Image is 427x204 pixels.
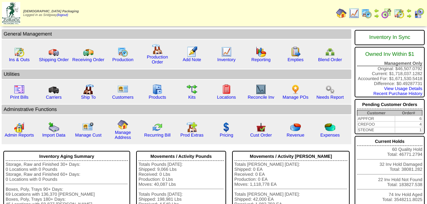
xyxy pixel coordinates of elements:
a: Revenue [287,133,304,138]
th: Customer [357,110,395,116]
img: arrowleft.gif [406,8,412,13]
img: pie_chart2.png [325,122,335,133]
a: Print Bills [10,95,29,100]
a: Add Note [183,57,201,62]
a: Products [149,95,166,100]
img: zoroco-logo-small.webp [2,2,20,24]
div: Movements / Activity [PERSON_NAME] [234,152,348,161]
img: home.gif [336,8,347,19]
a: Inventory [217,57,236,62]
div: Pending Customer Orders [357,100,422,109]
img: truck.gif [48,47,59,57]
td: CREFOO [357,122,395,127]
a: Manage Address [115,130,131,140]
a: Prod Extras [180,133,204,138]
img: workflow.png [325,84,335,95]
td: General Management [2,29,351,39]
a: Admin Reports [5,133,34,138]
a: View Usage Details [384,86,422,91]
img: truck2.gif [83,47,94,57]
img: import.gif [48,122,59,133]
div: Current Holds [357,137,422,146]
a: Empties [288,57,303,62]
td: Utilities [2,69,351,79]
img: reconcile.gif [152,122,163,133]
a: Production [112,57,133,62]
img: invoice2.gif [14,84,25,95]
img: orders.gif [187,47,197,57]
img: arrowright.gif [406,13,412,19]
img: managecust.png [82,122,95,133]
img: factory2.gif [83,84,94,95]
img: customers.gif [118,84,128,95]
a: Needs Report [316,95,344,100]
a: Expenses [320,133,340,138]
a: Manage Cust [75,133,101,138]
img: dollar.gif [221,122,232,133]
a: Ins & Outs [9,57,30,62]
a: Blend Order [318,57,342,62]
a: Locations [217,95,236,100]
img: home.gif [118,119,128,130]
img: cust_order.png [256,122,266,133]
td: APPFOR [357,116,395,122]
img: locations.gif [221,84,232,95]
a: Import Data [42,133,65,138]
img: arrowright.gif [374,13,379,19]
img: arrowleft.gif [374,8,379,13]
span: Logged in as Sridgway [23,10,79,17]
td: 4 [395,122,422,127]
img: calendarinout.gif [394,8,404,19]
a: Reporting [251,57,271,62]
img: calendarcustomer.gif [414,8,424,19]
img: po.png [290,84,301,95]
img: truck3.gif [48,84,59,95]
div: Management Only [357,61,422,66]
img: pie_chart.png [290,122,301,133]
a: Cust Order [250,133,272,138]
a: Manage POs [283,95,308,100]
td: Adminstrative Functions [2,105,351,114]
img: graph.gif [256,47,266,57]
th: Order# [395,110,422,116]
a: Carriers [46,95,61,100]
a: Pricing [220,133,233,138]
a: Kits [188,95,196,100]
img: line_graph.gif [349,8,359,19]
img: factory.gif [152,44,163,54]
div: Inventory In Sync [357,31,422,44]
img: calendarinout.gif [14,47,25,57]
a: Receiving Order [72,57,104,62]
a: Reconcile Inv [248,95,274,100]
img: line_graph2.gif [256,84,266,95]
div: Owned Inv Within $1 [357,48,422,61]
td: 6 [395,116,422,122]
img: graph2.png [14,122,25,133]
img: network.png [325,47,335,57]
a: Recent Purchase History [374,91,422,96]
a: Production Order [147,54,168,64]
img: line_graph.gif [221,47,232,57]
img: cabinet.gif [152,84,163,95]
img: workflow.gif [187,84,197,95]
td: STEONE [357,127,395,133]
a: (logout) [57,13,68,17]
div: Inventory Aging Summary [6,152,128,161]
img: prodextras.gif [187,122,197,133]
img: calendarblend.gif [381,8,392,19]
div: Original: $46,507.0792 Current: $1,718,037.1282 Accounted For: $1,671,530.5418 Difference: $0.492... [355,47,425,97]
a: Shipping Order [39,57,69,62]
a: Customers [112,95,133,100]
span: [DEMOGRAPHIC_DATA] Packaging [23,10,79,13]
img: calendarprod.gif [361,8,372,19]
td: 1 [395,127,422,133]
img: workorder.gif [290,47,301,57]
a: Recurring Bill [144,133,170,138]
img: calendarprod.gif [118,47,128,57]
a: Ship To [81,95,96,100]
div: Movements / Activity Pounds [138,152,224,161]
